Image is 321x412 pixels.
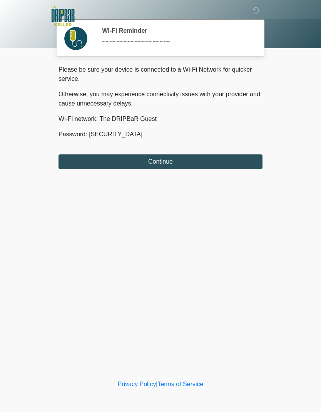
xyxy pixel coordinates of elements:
[59,90,262,108] p: Otherwise, you may experience connectivity issues with your provider and cause unnecessary delays.
[59,65,262,84] p: Please be sure your device is connected to a Wi-Fi Network for quicker service.
[59,154,262,169] button: Continue
[102,37,251,47] div: ~~~~~~~~~~~~~~~~~~~
[118,381,156,387] a: Privacy Policy
[156,381,157,387] a: |
[59,114,262,124] p: Wi-Fi network: The DRIPBaR Guest
[157,381,203,387] a: Terms of Service
[51,6,75,26] img: The DRIPBaR - Keller Logo
[59,130,262,139] p: Password: [SECURITY_DATA]
[64,27,87,50] img: Agent Avatar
